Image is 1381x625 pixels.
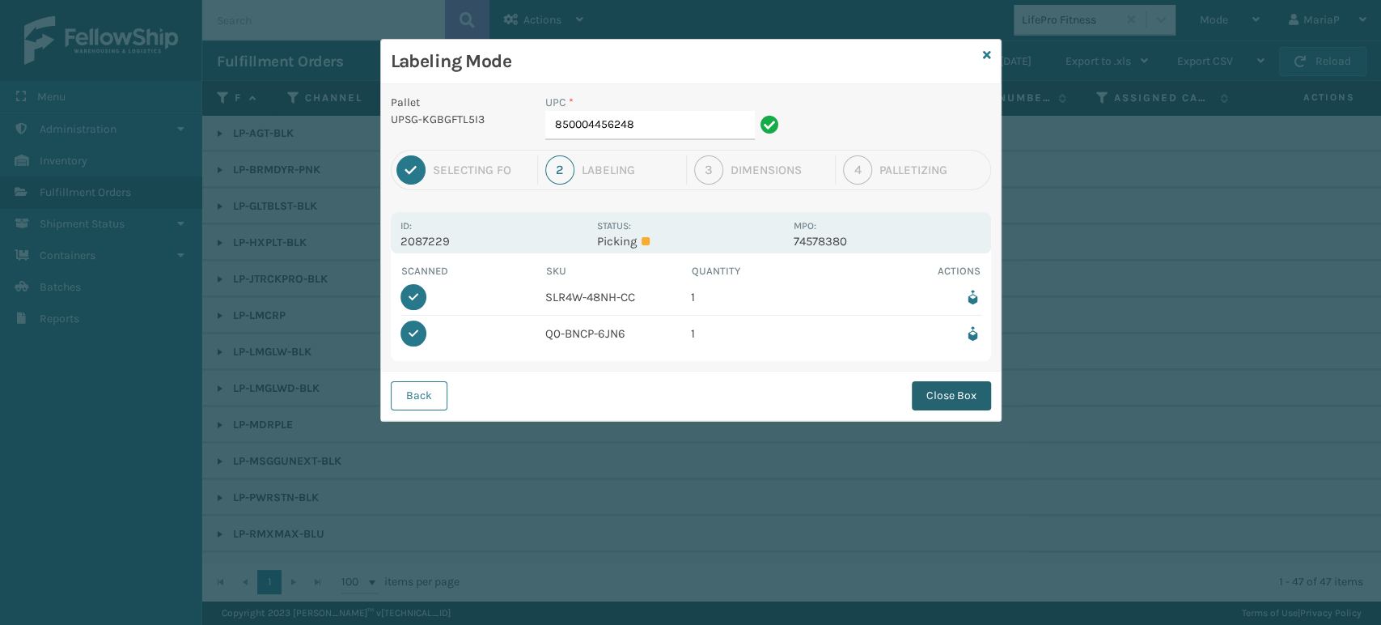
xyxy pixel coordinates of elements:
label: Id: [400,220,412,232]
th: Quantity [691,263,837,279]
div: Dimensions [731,163,828,177]
div: 1 [396,155,426,185]
td: 1 [691,279,837,316]
p: UPSG-KGBGFTL5I3 [391,111,527,128]
div: Palletizing [879,163,985,177]
td: Remove from box [836,316,981,351]
label: Status: [597,220,631,232]
th: Scanned [400,263,546,279]
p: 2087229 [400,234,587,249]
th: SKU [545,263,691,279]
td: 1 [691,316,837,351]
p: 74578380 [794,234,981,249]
div: Labeling [582,163,679,177]
td: Remove from box [836,279,981,316]
div: 2 [545,155,574,185]
label: MPO: [794,220,816,232]
h3: Labeling Mode [391,49,976,74]
p: Picking [597,234,784,249]
div: Selecting FO [433,163,530,177]
td: SLR4W-48NH-CC [545,279,691,316]
th: Actions [836,263,981,279]
button: Close Box [912,381,991,410]
p: Pallet [391,94,527,111]
td: Q0-BNCP-6JN6 [545,316,691,351]
div: 4 [843,155,872,185]
div: 3 [694,155,723,185]
button: Back [391,381,447,410]
label: UPC [545,94,574,111]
